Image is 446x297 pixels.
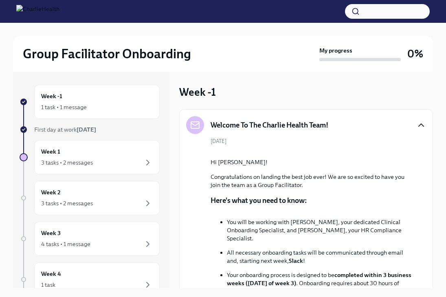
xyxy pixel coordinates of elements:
[41,281,55,289] div: 1 task
[20,85,160,119] a: Week -11 task • 1 message
[41,92,62,101] h6: Week -1
[20,181,160,215] a: Week 23 tasks • 2 messages
[20,125,160,134] a: First day at work[DATE]
[16,5,59,18] img: CharlieHealth
[179,85,216,99] h3: Week -1
[41,199,93,207] div: 3 tasks • 2 messages
[20,222,160,256] a: Week 34 tasks • 1 message
[20,140,160,174] a: Week 13 tasks • 2 messages
[211,120,328,130] h5: Welcome To The Charlie Health Team!
[77,126,96,133] strong: [DATE]
[289,257,303,264] strong: Slack
[227,218,413,242] p: You will be working with [PERSON_NAME], your dedicated Clinical Onboarding Specialist, and [PERSO...
[41,240,90,248] div: 4 tasks • 1 message
[211,158,413,166] p: Hi [PERSON_NAME]!
[20,262,160,297] a: Week 41 task
[23,46,191,62] h2: Group Facilitator Onboarding
[41,229,61,238] h6: Week 3
[41,103,87,111] div: 1 task • 1 message
[41,158,93,167] div: 3 tasks • 2 messages
[34,126,96,133] span: First day at work
[211,137,226,145] span: [DATE]
[211,196,307,205] p: Here's what you need to know:
[41,188,61,197] h6: Week 2
[407,46,423,61] h3: 0%
[41,269,61,278] h6: Week 4
[41,147,60,156] h6: Week 1
[211,173,413,189] p: Congratulations on landing the best job ever! We are so excited to have you join the team as a Gr...
[227,249,413,265] p: All necessary onboarding tasks will be communicated through email and, starting next week, !
[319,46,352,55] strong: My progress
